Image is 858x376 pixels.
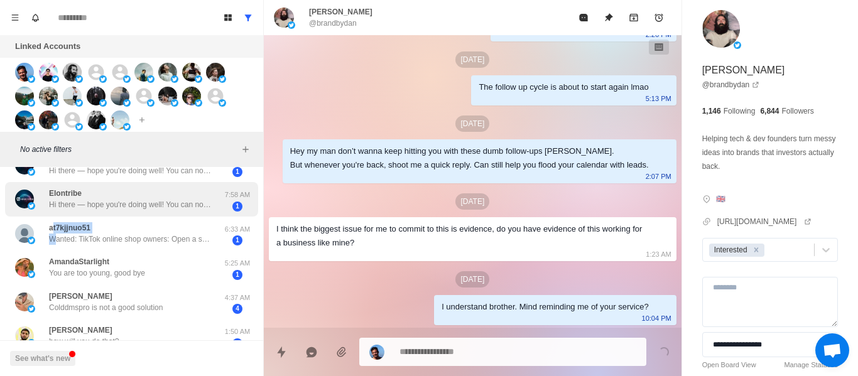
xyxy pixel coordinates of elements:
img: picture [219,99,226,107]
img: picture [219,75,226,83]
div: Interested [710,244,749,257]
p: Following [724,105,756,117]
img: picture [195,99,202,107]
p: 1:50 AM [222,326,253,337]
img: picture [52,99,59,107]
button: Board View [218,8,238,28]
img: picture [28,237,35,244]
button: Archive [621,5,646,30]
p: [PERSON_NAME] [49,325,112,336]
img: picture [182,87,201,105]
p: Elontribe [49,188,82,199]
p: 7:58 AM [222,190,253,200]
img: picture [123,123,131,131]
button: Add media [329,340,354,365]
img: picture [15,224,34,243]
img: picture [734,41,741,49]
img: picture [63,87,82,105]
div: Hey my man don’t wanna keep hitting you with these dumb follow-ups [PERSON_NAME]. But whenever yo... [290,144,649,172]
img: picture [52,123,59,131]
p: Helping tech & dev founders turn messy ideas into brands that investors actually back. [702,132,838,173]
img: picture [99,123,107,131]
img: picture [147,99,155,107]
img: picture [15,110,34,129]
img: picture [158,87,177,105]
img: picture [171,99,178,107]
img: picture [28,75,35,83]
p: 6:33 AM [222,224,253,235]
img: picture [28,305,35,313]
p: 10:04 PM [642,311,671,325]
img: picture [15,326,34,345]
p: 6,844 [760,105,779,117]
p: 1,146 [702,105,721,117]
img: picture [75,123,83,131]
span: 1 [232,201,242,212]
div: The follow up cycle is about to start again lmao [479,80,648,94]
p: AmandaStarlight [49,256,109,267]
img: picture [39,87,58,105]
p: Wanted: TikTok online shop owners: Open a shop for free: No franchise fee, no deposit required, s... [49,234,212,245]
p: 5:25 AM [222,258,253,269]
button: Menu [5,8,25,28]
img: picture [369,345,384,360]
a: Open chat [815,333,849,367]
img: picture [702,10,740,48]
div: I think the biggest issue for me to commit to this is evidence, do you have evidence of this work... [276,222,649,250]
img: picture [111,110,129,129]
a: @brandbydan [702,79,760,90]
p: Hi there — hope you're doing well! You can now access original shares (Primary Market) of [PERSON... [49,165,212,176]
p: 4:37 AM [222,293,253,303]
button: Send message [651,340,676,365]
p: how will you do that? [49,336,119,347]
img: picture [28,202,35,210]
p: [DATE] [455,193,489,210]
img: picture [63,63,82,82]
p: Followers [781,105,813,117]
button: Show all conversations [238,8,258,28]
img: picture [52,75,59,83]
p: 1:23 AM [646,247,671,261]
span: 1 [232,270,242,280]
img: picture [274,8,294,28]
button: Quick replies [269,340,294,365]
p: 🇬🇧 [716,193,725,205]
img: picture [123,99,131,107]
button: Add reminder [646,5,671,30]
img: picture [28,99,35,107]
img: picture [15,258,34,277]
span: 1 [232,235,242,245]
img: picture [99,75,107,83]
p: [PERSON_NAME] [49,291,112,302]
p: You are too young, good bye [49,267,145,279]
p: [PERSON_NAME] [702,63,785,78]
img: picture [99,99,107,107]
p: No active filters [20,144,238,155]
p: Hi there — hope you're doing well! You can now access original shares (Primary Market) of [PERSON... [49,199,212,210]
p: Colddmspro is not a good solution [49,302,163,313]
img: picture [15,63,34,82]
img: picture [158,63,177,82]
p: @brandbydan [309,18,357,29]
img: picture [123,75,131,83]
div: I understand brother. Mind reminding me of your service? [442,300,649,314]
img: picture [15,190,34,208]
span: 1 [232,338,242,348]
a: Manage Statuses [784,360,838,370]
img: picture [28,339,35,346]
img: picture [195,75,202,83]
img: picture [87,87,106,105]
p: [PERSON_NAME] [309,6,372,18]
p: [DATE] [455,51,489,68]
button: Mark as read [571,5,596,30]
a: [URL][DOMAIN_NAME] [717,216,812,227]
p: [DATE] [455,115,489,132]
a: Open Board View [702,360,756,370]
img: picture [147,75,155,83]
img: picture [28,123,35,131]
p: at7kjjnuo51 [49,222,90,234]
button: Unpin [596,5,621,30]
img: picture [39,110,58,129]
button: See what's new [10,351,75,366]
img: picture [28,168,35,176]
